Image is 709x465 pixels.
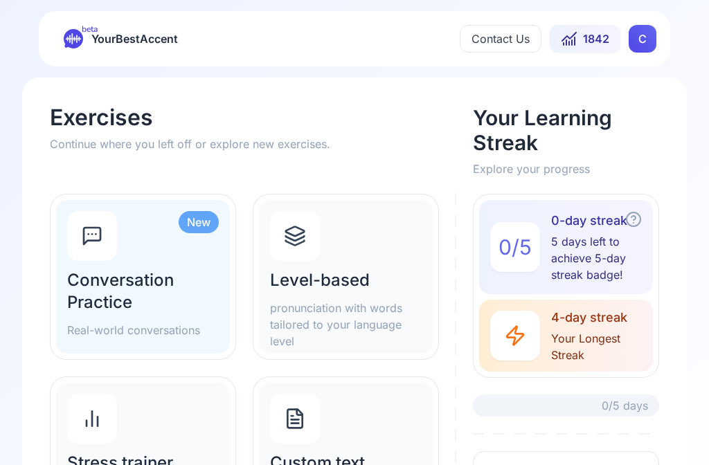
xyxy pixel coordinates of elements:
[583,30,609,47] span: 1842
[270,300,422,349] p: pronunciation with words tailored to your language level
[67,269,219,313] h2: Conversation Practice
[499,235,532,259] span: 0 / 5
[82,24,98,35] span: beta
[253,194,439,360] a: Level-basedpronunciation with words tailored to your language level
[551,308,653,327] span: 4-day streak
[629,25,656,53] button: CC
[473,105,659,155] h2: Your Learning Streak
[53,29,189,48] a: betaYourBestAccent
[629,25,656,53] div: C
[551,330,653,363] span: Your Longest Streak
[91,29,178,48] span: YourBestAccent
[602,397,648,414] span: 0/5 days
[551,233,642,283] span: 5 days left to achieve 5-day streak badge!
[50,194,236,360] a: NewConversation PracticeReal-world conversations
[270,269,422,291] h2: Level-based
[67,322,219,338] p: Real-world conversations
[50,136,456,152] p: Continue where you left off or explore new exercises.
[50,105,456,130] h1: Exercises
[460,25,541,53] button: Contact Us
[179,211,219,233] div: New
[550,25,620,53] button: 1842
[473,161,659,177] p: Explore your progress
[551,211,642,230] span: 0-day streak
